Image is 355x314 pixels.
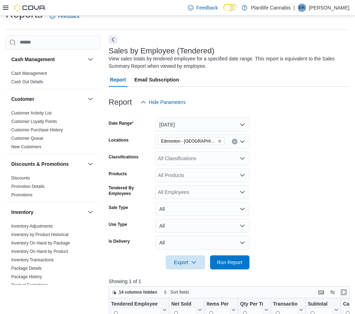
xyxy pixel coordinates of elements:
[109,222,127,227] label: Use Type
[109,120,134,126] label: Date Range
[11,283,48,288] a: Product Expirations
[328,288,337,296] button: Display options
[11,257,54,263] span: Inventory Transactions
[160,288,192,296] button: Sort fields
[223,11,224,12] span: Dark Mode
[11,111,52,116] a: Customer Activity List
[273,301,298,307] div: Transaction Average
[109,205,128,210] label: Sale Type
[11,241,70,246] a: Inventory On Hand by Package
[109,185,152,196] label: Tendered By Employees
[11,184,45,189] span: Promotion Details
[11,56,55,63] h3: Cash Management
[155,219,249,233] button: All
[11,79,43,84] a: Cash Out Details
[11,274,42,280] span: Package History
[308,301,333,307] div: Subtotal
[11,192,33,198] span: Promotions
[207,301,230,307] div: Items Per Transaction
[11,224,53,229] a: Inventory Adjustments
[11,161,85,168] button: Discounts & Promotions
[138,95,189,109] button: Hide Parameters
[299,4,305,12] span: ER
[155,236,249,250] button: All
[109,288,160,296] button: 14 columns hidden
[134,73,179,87] span: Email Subscription
[11,161,69,168] h3: Discounts & Promotions
[11,257,54,262] a: Inventory Transactions
[58,13,80,20] span: Feedback
[240,189,245,195] button: Open list of options
[109,278,352,285] p: Showing 1 of 1
[109,154,139,160] label: Classifications
[6,174,100,202] div: Discounts & Promotions
[11,144,41,149] a: New Customers
[232,139,237,144] button: Clear input
[11,96,85,103] button: Customer
[149,99,186,106] span: Hide Parameters
[11,56,85,63] button: Cash Management
[298,4,306,12] div: Emily Rhese
[293,4,295,12] p: |
[11,119,57,124] a: Customer Loyalty Points
[251,4,291,12] p: Plantlife Cannabis
[340,288,348,296] button: Enter fullscreen
[109,55,346,70] div: View sales totals by tendered employee for a specified date range. This report is equivalent to t...
[47,9,82,23] a: Feedback
[155,202,249,216] button: All
[11,232,69,237] a: Inventory by Product Historical
[11,266,42,271] a: Package Details
[240,172,245,178] button: Open list of options
[109,47,215,55] h3: Sales by Employee (Tendered)
[6,109,100,154] div: Customer
[210,255,249,269] button: Run Report
[171,301,196,307] div: Net Sold
[217,259,242,266] span: Run Report
[161,138,216,145] span: Edmonton - [GEOGRAPHIC_DATA] South
[240,301,262,307] div: Qty Per Transaction
[185,1,221,15] a: Feedback
[11,249,68,254] span: Inventory On Hand by Product
[11,184,45,189] a: Promotion Details
[11,127,63,132] a: Customer Purchase History
[86,55,95,64] button: Cash Management
[109,171,127,177] label: Products
[11,232,69,237] span: Inventory by Product Historical
[6,69,100,89] div: Cash Management
[223,4,238,11] input: Dark Mode
[11,127,63,133] span: Customer Purchase History
[11,274,42,279] a: Package History
[11,249,68,254] a: Inventory On Hand by Product
[86,95,95,103] button: Customer
[11,79,43,85] span: Cash Out Details
[11,71,47,76] a: Cash Management
[240,156,245,161] button: Open list of options
[11,175,30,181] span: Discounts
[11,96,34,103] h3: Customer
[11,192,33,197] a: Promotions
[109,137,129,143] label: Locations
[217,139,222,143] button: Remove Edmonton - Windermere South from selection in this group
[11,110,52,116] span: Customer Activity List
[196,4,218,11] span: Feedback
[119,289,157,295] span: 14 columns hidden
[11,144,41,150] span: New Customers
[317,288,325,296] button: Keyboard shortcuts
[109,98,132,106] h3: Report
[170,255,201,269] span: Export
[11,209,33,216] h3: Inventory
[11,209,85,216] button: Inventory
[170,289,189,295] span: Sort fields
[11,176,30,181] a: Discounts
[110,73,126,87] span: Report
[11,136,43,141] a: Customer Queue
[158,137,225,145] span: Edmonton - Windermere South
[166,255,205,269] button: Export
